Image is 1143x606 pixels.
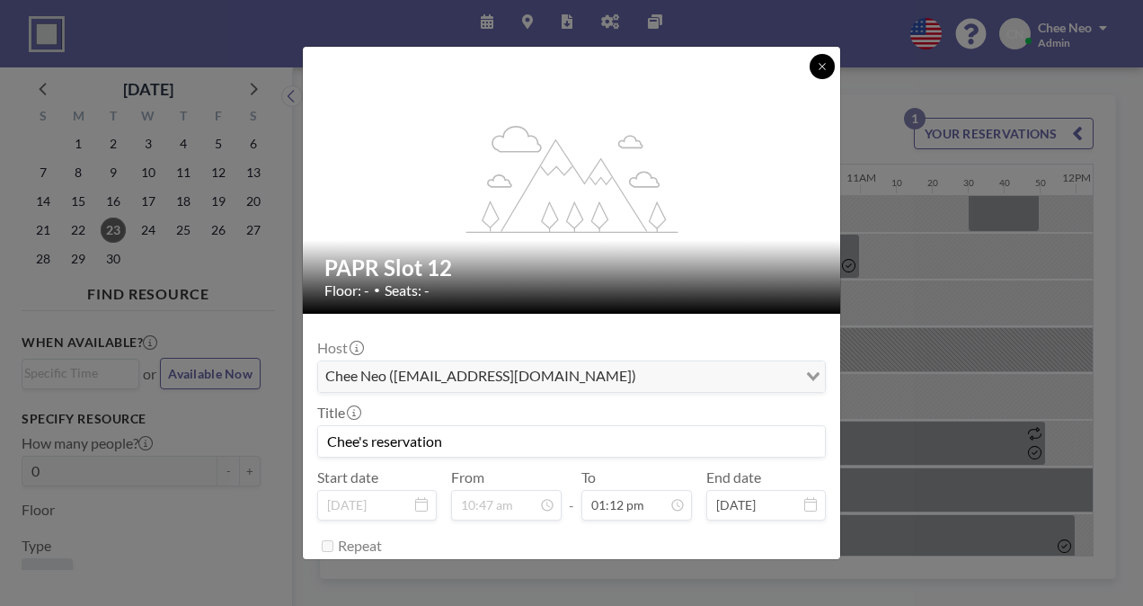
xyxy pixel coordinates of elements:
label: Host [317,339,362,357]
label: From [451,468,484,486]
span: • [374,283,380,297]
label: End date [706,468,761,486]
span: Seats: - [385,281,430,299]
span: Floor: - [324,281,369,299]
div: Search for option [318,361,825,392]
input: (No title) [318,426,825,457]
h2: PAPR Slot 12 [324,254,820,281]
label: Repeat [338,537,382,555]
label: Title [317,404,359,422]
label: To [581,468,596,486]
label: Start date [317,468,378,486]
span: Chee Neo ([EMAIL_ADDRESS][DOMAIN_NAME]) [322,365,640,388]
input: Search for option [642,365,795,388]
span: - [569,475,574,514]
g: flex-grow: 1.2; [466,124,678,232]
